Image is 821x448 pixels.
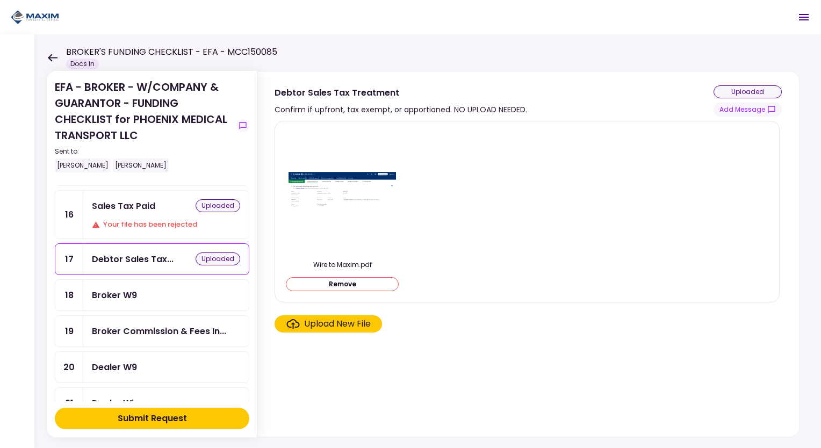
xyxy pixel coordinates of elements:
div: uploaded [196,252,240,265]
div: 16 [55,191,83,239]
div: [PERSON_NAME] [55,158,111,172]
div: Your file has been rejected [92,219,240,230]
div: Debtor Sales Tax Treatment [275,86,527,99]
a: 18Broker W9 [55,279,249,311]
button: Open menu [791,4,817,30]
div: Confirm if upfront, tax exempt, or apportioned. NO UPLOAD NEEDED. [275,103,527,116]
div: Broker W9 [92,288,137,302]
a: 21Dealer Wire [55,387,249,419]
div: Sales Tax Paid [92,199,155,213]
div: 18 [55,280,83,310]
div: Wire to Maxim.pdf [286,260,399,270]
h1: BROKER'S FUNDING CHECKLIST - EFA - MCC150085 [66,46,277,59]
div: Dealer Wire [92,396,143,410]
div: Submit Request [118,412,187,425]
div: Debtor Sales Tax TreatmentConfirm if upfront, tax exempt, or apportioned. NO UPLOAD NEEDED.upload... [257,71,800,437]
div: EFA - BROKER - W/COMPANY & GUARANTOR - FUNDING CHECKLIST for PHOENIX MEDICAL TRANSPORT LLC [55,79,232,172]
div: 21 [55,388,83,418]
div: uploaded [196,199,240,212]
div: Debtor Sales Tax Treatment [92,252,174,266]
div: Upload New File [304,317,371,330]
div: Broker Commission & Fees Invoice [92,324,226,338]
button: show-messages [714,103,782,117]
span: Click here to upload the required document [275,315,382,333]
div: uploaded [714,85,782,98]
div: Dealer W9 [92,360,137,374]
div: [PERSON_NAME] [113,158,169,172]
div: Sent to: [55,147,232,156]
a: 20Dealer W9 [55,351,249,383]
button: Submit Request [55,408,249,429]
a: 17Debtor Sales Tax Treatmentuploaded [55,243,249,275]
button: show-messages [236,119,249,132]
a: 16Sales Tax PaiduploadedYour file has been rejected [55,190,249,239]
div: 19 [55,316,83,346]
a: 19Broker Commission & Fees Invoice [55,315,249,347]
div: Docs In [66,59,99,69]
img: Partner icon [11,9,59,25]
div: 17 [55,244,83,274]
div: 20 [55,352,83,382]
button: Remove [286,277,399,291]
